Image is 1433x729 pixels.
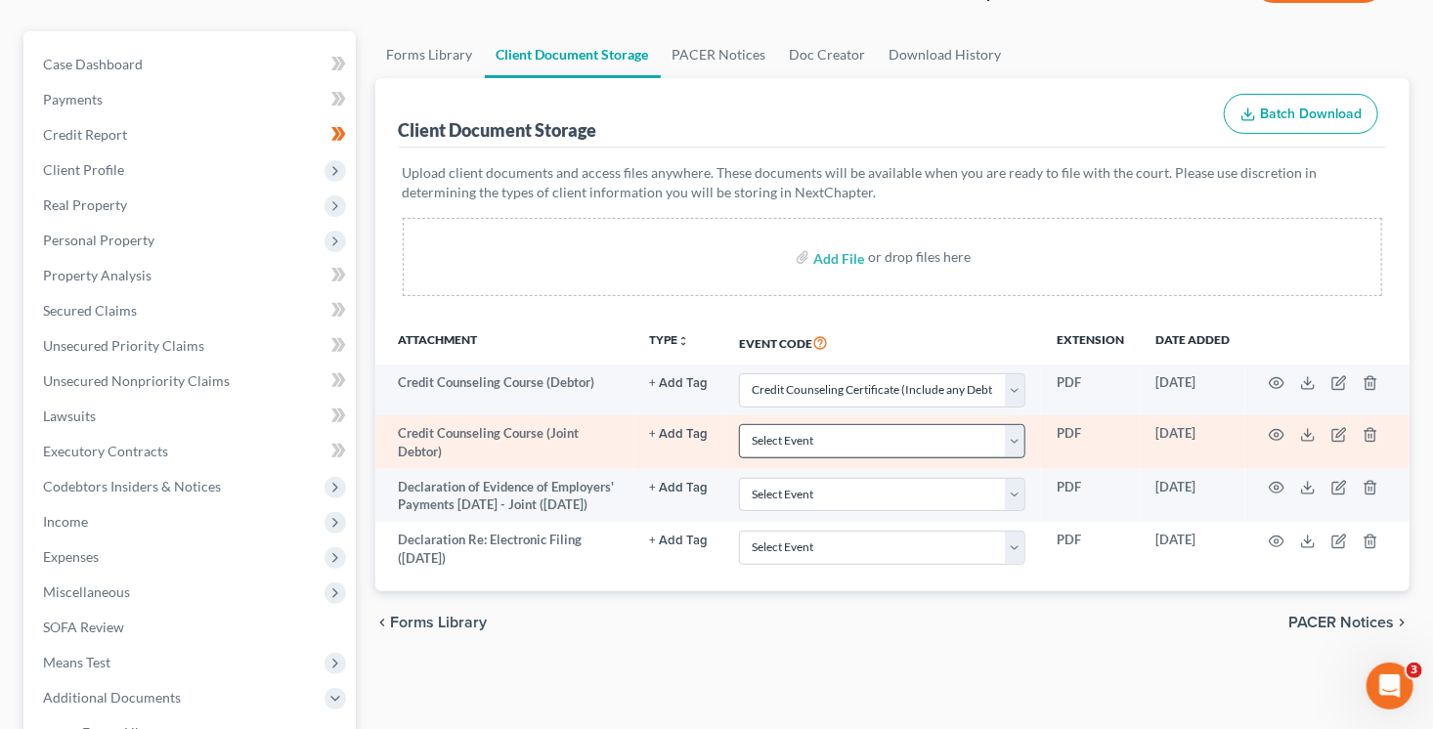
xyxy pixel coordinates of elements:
[1140,364,1245,415] td: [DATE]
[43,161,124,178] span: Client Profile
[649,334,689,347] button: TYPEunfold_more
[43,337,204,354] span: Unsecured Priority Claims
[1140,469,1245,523] td: [DATE]
[375,415,633,469] td: Credit Counseling Course (Joint Debtor)
[43,513,88,530] span: Income
[778,31,878,78] a: Doc Creator
[375,31,485,78] a: Forms Library
[375,615,488,630] button: chevron_left Forms Library
[403,163,1383,202] p: Upload client documents and access files anywhere. These documents will be available when you are...
[1394,615,1410,630] i: chevron_right
[43,302,137,319] span: Secured Claims
[649,478,708,496] a: + Add Tag
[1260,106,1362,122] span: Batch Download
[43,232,154,248] span: Personal Property
[43,126,127,143] span: Credit Report
[649,535,708,547] button: + Add Tag
[43,372,230,389] span: Unsecured Nonpriority Claims
[723,320,1041,364] th: Event Code
[375,615,391,630] i: chevron_left
[1288,615,1394,630] span: PACER Notices
[1041,469,1140,523] td: PDF
[375,522,633,576] td: Declaration Re: Electronic Filing ([DATE])
[868,247,972,267] div: or drop files here
[27,364,356,399] a: Unsecured Nonpriority Claims
[391,615,488,630] span: Forms Library
[375,320,633,364] th: Attachment
[649,531,708,549] a: + Add Tag
[1140,522,1245,576] td: [DATE]
[27,117,356,152] a: Credit Report
[649,482,708,494] button: + Add Tag
[27,610,356,645] a: SOFA Review
[1224,94,1378,135] button: Batch Download
[1140,415,1245,469] td: [DATE]
[1407,663,1422,678] span: 3
[1367,663,1413,709] iframe: Intercom live chat
[27,293,356,328] a: Secured Claims
[649,373,708,392] a: + Add Tag
[43,689,181,706] span: Additional Documents
[43,56,143,72] span: Case Dashboard
[27,47,356,82] a: Case Dashboard
[27,399,356,434] a: Lawsuits
[1140,320,1245,364] th: Date added
[27,328,356,364] a: Unsecured Priority Claims
[375,469,633,523] td: Declaration of Evidence of Employers' Payments [DATE] - Joint ([DATE])
[661,31,778,78] a: PACER Notices
[43,583,130,600] span: Miscellaneous
[649,428,708,441] button: + Add Tag
[43,267,152,283] span: Property Analysis
[1288,615,1410,630] button: PACER Notices chevron_right
[1041,364,1140,415] td: PDF
[43,548,99,565] span: Expenses
[27,258,356,293] a: Property Analysis
[43,443,168,459] span: Executory Contracts
[43,654,110,670] span: Means Test
[43,91,103,107] span: Payments
[1041,320,1140,364] th: Extension
[878,31,1014,78] a: Download History
[43,619,124,635] span: SOFA Review
[43,196,127,213] span: Real Property
[1041,415,1140,469] td: PDF
[677,335,689,347] i: unfold_more
[649,424,708,443] a: + Add Tag
[485,31,661,78] a: Client Document Storage
[375,364,633,415] td: Credit Counseling Course (Debtor)
[27,82,356,117] a: Payments
[1041,522,1140,576] td: PDF
[399,118,597,142] div: Client Document Storage
[649,377,708,390] button: + Add Tag
[43,478,221,494] span: Codebtors Insiders & Notices
[27,434,356,469] a: Executory Contracts
[43,407,96,424] span: Lawsuits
